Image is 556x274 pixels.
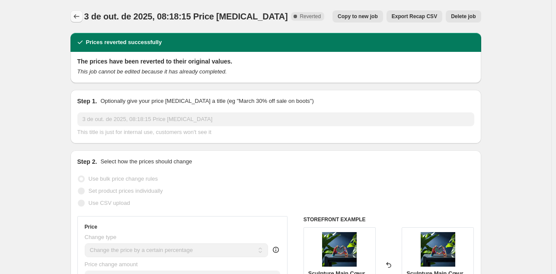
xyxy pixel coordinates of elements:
h6: STOREFRONT EXAMPLE [304,216,474,223]
button: Copy to new job [332,10,383,22]
h2: The prices have been reverted to their original values. [77,57,474,66]
h3: Price [85,223,97,230]
i: This job cannot be edited because it has already completed. [77,68,227,75]
span: Use bulk price change rules [89,175,158,182]
span: Copy to new job [338,13,378,20]
button: Export Recap CSV [387,10,442,22]
img: PG_3_80x.webp [322,232,357,267]
span: Price change amount [85,261,138,268]
span: Change type [85,234,117,240]
span: Use CSV upload [89,200,130,206]
input: 30% off holiday sale [77,112,474,126]
h2: Step 2. [77,157,97,166]
span: Reverted [300,13,321,20]
button: Price change jobs [70,10,83,22]
h2: Prices reverted successfully [86,38,162,47]
h2: Step 1. [77,97,97,105]
span: This title is just for internal use, customers won't see it [77,129,211,135]
span: Export Recap CSV [392,13,437,20]
img: PG_3_80x.webp [421,232,455,267]
p: Select how the prices should change [100,157,192,166]
p: Optionally give your price [MEDICAL_DATA] a title (eg "March 30% off sale on boots") [100,97,313,105]
button: Delete job [446,10,481,22]
span: 3 de out. de 2025, 08:18:15 Price [MEDICAL_DATA] [84,12,288,21]
span: Delete job [451,13,476,20]
div: help [272,245,280,254]
span: Set product prices individually [89,188,163,194]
